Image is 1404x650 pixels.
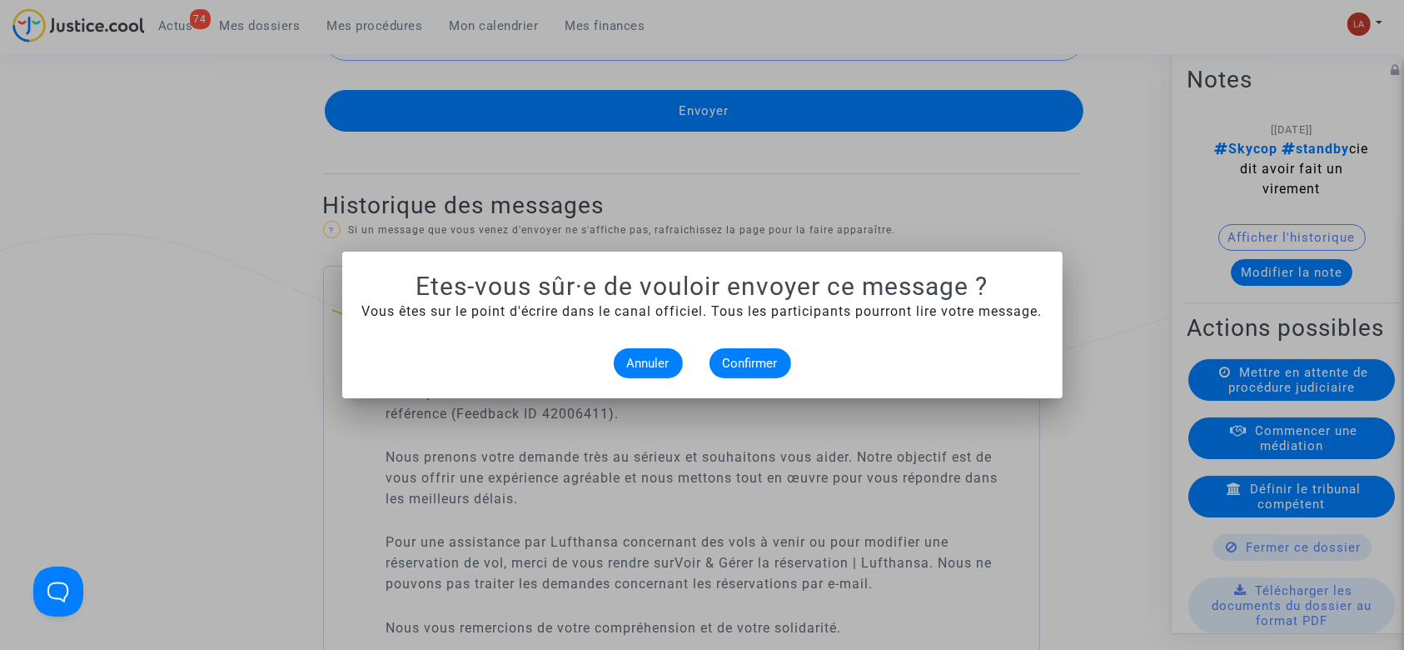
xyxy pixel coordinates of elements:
span: Vous êtes sur le point d'écrire dans le canal officiel. Tous les participants pourront lire votre... [362,303,1043,319]
span: Confirmer [723,356,778,371]
h1: Etes-vous sûr·e de vouloir envoyer ce message ? [362,272,1043,302]
button: Confirmer [709,348,791,378]
span: Annuler [627,356,670,371]
button: Annuler [614,348,683,378]
iframe: Help Scout Beacon - Open [33,567,83,617]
